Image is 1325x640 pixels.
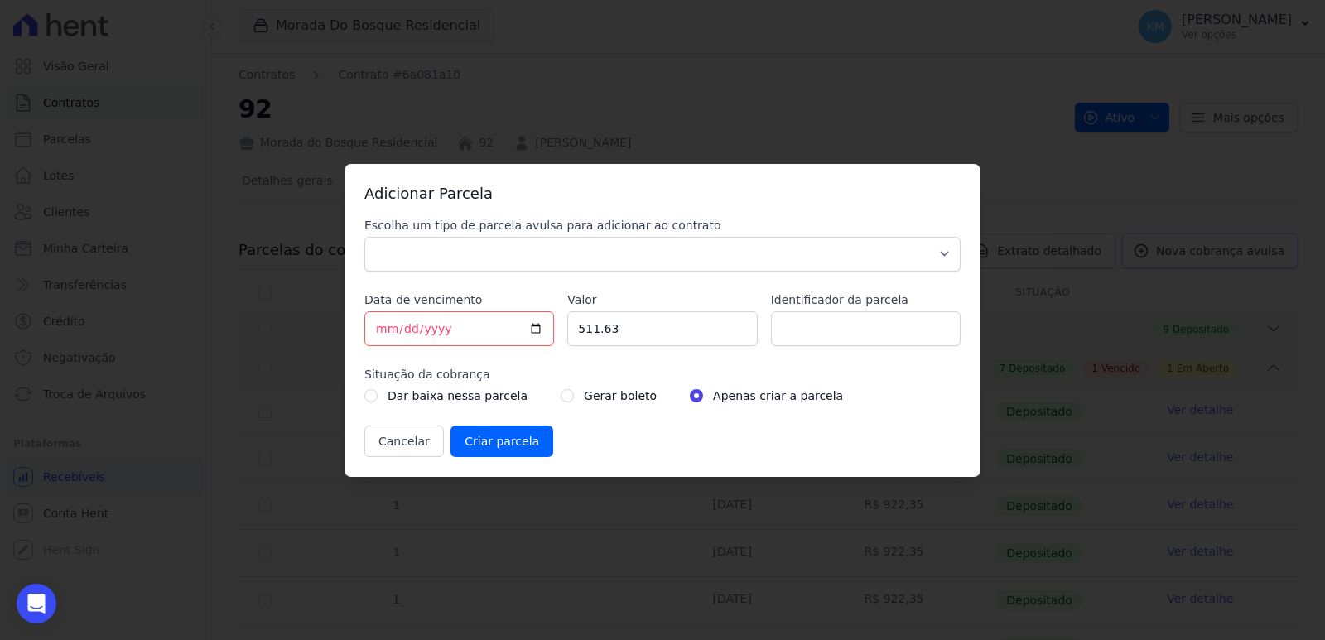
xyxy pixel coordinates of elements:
[364,366,961,383] label: Situação da cobrança
[364,426,444,457] button: Cancelar
[771,291,961,308] label: Identificador da parcela
[450,426,553,457] input: Criar parcela
[364,291,554,308] label: Data de vencimento
[567,291,757,308] label: Valor
[364,217,961,233] label: Escolha um tipo de parcela avulsa para adicionar ao contrato
[713,386,843,406] label: Apenas criar a parcela
[584,386,657,406] label: Gerar boleto
[388,386,528,406] label: Dar baixa nessa parcela
[364,184,961,204] h3: Adicionar Parcela
[17,584,56,623] div: Open Intercom Messenger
